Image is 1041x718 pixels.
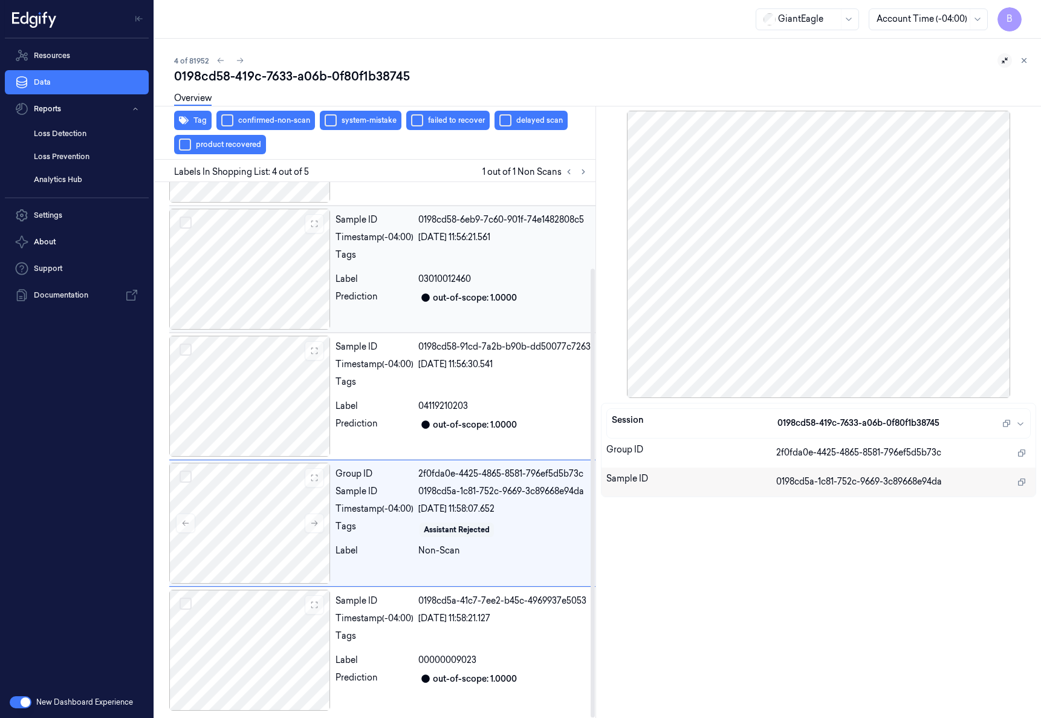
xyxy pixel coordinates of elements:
[336,654,413,667] div: Label
[336,468,413,480] div: Group ID
[5,97,149,121] button: Reports
[174,135,266,154] button: product recovered
[606,472,776,492] div: Sample ID
[5,256,149,281] a: Support
[776,446,941,459] span: 2f0fda0e-4425-4865-8581-796ef5d5b73c
[180,344,192,356] button: Select row
[606,443,776,463] div: Group ID
[5,203,149,227] a: Settings
[24,146,149,167] a: Loss Prevention
[433,419,517,431] div: out-of-scope: 1.0000
[607,409,1030,438] button: Session0198cd58-419c-7633-a06b-0f80f1b38745
[336,231,413,244] div: Timestamp (-04:00)
[612,414,777,433] div: Session
[418,485,591,498] div: 0198cd5a-1c81-752c-9669-3c89668e94da
[418,273,591,286] div: 03010012460
[174,68,1031,85] div: 0198cd58-419c-7633-a06b-0f80f1b38745
[336,400,413,413] div: Label
[336,417,413,432] div: Prediction
[174,56,209,66] span: 4 of 81952
[495,111,568,130] button: delayed scan
[418,595,591,607] div: 0198cd5a-41c7-7ee2-b45c-4969937e5053
[320,111,401,130] button: system-mistake
[336,290,413,305] div: Prediction
[174,92,212,106] a: Overview
[5,44,149,68] a: Resources
[482,165,591,179] span: 1 out of 1 Non Scans
[5,70,149,94] a: Data
[418,503,591,515] div: [DATE] 11:58:07.652
[776,475,942,488] span: 0198cd5a-1c81-752c-9669-3c89668e94da
[174,166,309,178] span: Labels In Shopping List: 4 out of 5
[24,123,149,144] a: Loss Detection
[180,471,192,483] button: Select row
[336,341,413,353] div: Sample ID
[129,9,149,28] button: Toggle Navigation
[336,612,413,625] div: Timestamp (-04:00)
[336,358,413,371] div: Timestamp (-04:00)
[174,111,212,130] button: Tag
[336,376,413,395] div: Tags
[336,595,413,607] div: Sample ID
[418,544,591,557] div: Non-Scan
[418,214,591,226] div: 0198cd58-6eb9-7c60-901f-74e1482808c5
[336,520,413,540] div: Tags
[418,400,591,413] div: 04119210203
[418,341,591,353] div: 0198cd58-91cd-7a2b-b90b-dd50077c7263
[180,217,192,229] button: Select row
[777,417,939,429] span: 0198cd58-419c-7633-a06b-0f80f1b38745
[424,524,490,535] div: Assistant Rejected
[24,169,149,190] a: Analytics Hub
[5,283,149,307] a: Documentation
[997,7,1022,31] button: B
[336,485,413,498] div: Sample ID
[418,358,591,371] div: [DATE] 11:56:30.541
[336,544,413,557] div: Label
[216,111,315,130] button: confirmed-non-scan
[418,231,591,244] div: [DATE] 11:56:21.561
[418,612,591,625] div: [DATE] 11:58:21.127
[418,654,591,667] div: 00000009023
[336,503,413,515] div: Timestamp (-04:00)
[336,671,413,686] div: Prediction
[336,214,413,226] div: Sample ID
[5,230,149,254] button: About
[336,630,413,649] div: Tags
[336,273,413,286] div: Label
[433,673,517,685] div: out-of-scope: 1.0000
[418,468,591,480] div: 2f0fda0e-4425-4865-8581-796ef5d5b73c
[406,111,490,130] button: failed to recover
[180,598,192,610] button: Select row
[433,292,517,304] div: out-of-scope: 1.0000
[336,249,413,268] div: Tags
